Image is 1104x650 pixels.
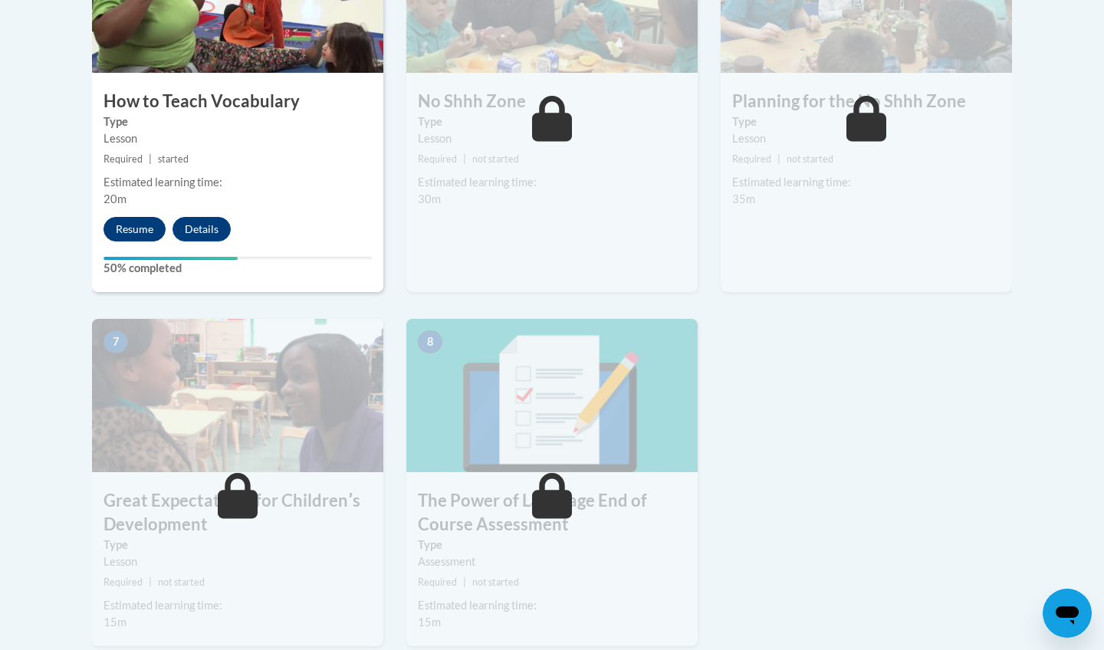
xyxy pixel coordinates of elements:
label: Type [418,537,686,553]
div: Estimated learning time: [732,174,1001,191]
label: Type [103,537,372,553]
span: started [158,153,189,165]
div: Your progress [103,257,238,260]
span: Required [103,153,143,165]
span: Required [103,576,143,588]
span: 8 [418,330,442,353]
label: Type [732,113,1001,130]
span: Required [418,153,457,165]
span: 15m [103,616,127,629]
span: 15m [418,616,441,629]
span: | [149,576,152,588]
img: Course Image [92,319,383,472]
label: 50% completed [103,260,372,277]
h3: Great Expectations for Childrenʹs Development [92,489,383,537]
img: Course Image [406,319,698,472]
button: Details [172,217,231,241]
span: 7 [103,330,128,353]
span: not started [472,576,519,588]
div: Lesson [418,130,686,147]
span: 35m [732,192,755,205]
label: Type [103,113,372,130]
h3: How to Teach Vocabulary [92,90,383,113]
span: | [463,576,466,588]
label: Type [418,113,686,130]
h3: No Shhh Zone [406,90,698,113]
span: not started [158,576,205,588]
h3: The Power of Language End of Course Assessment [406,489,698,537]
span: | [777,153,780,165]
span: 30m [418,192,441,205]
span: Required [732,153,771,165]
button: Resume [103,217,166,241]
span: not started [787,153,833,165]
span: not started [472,153,519,165]
div: Estimated learning time: [103,174,372,191]
div: Estimated learning time: [418,597,686,614]
iframe: Button to launch messaging window [1043,589,1092,638]
span: | [149,153,152,165]
div: Lesson [103,130,372,147]
div: Assessment [418,553,686,570]
span: Required [418,576,457,588]
div: Lesson [732,130,1001,147]
div: Estimated learning time: [418,174,686,191]
span: 20m [103,192,127,205]
div: Lesson [103,553,372,570]
div: Estimated learning time: [103,597,372,614]
span: | [463,153,466,165]
h3: Planning for the No Shhh Zone [721,90,1012,113]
